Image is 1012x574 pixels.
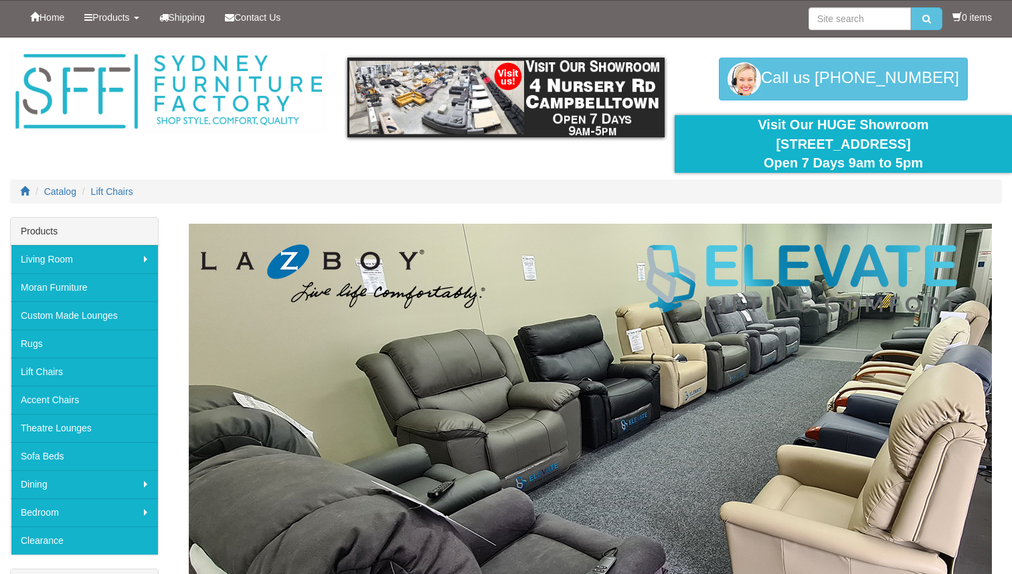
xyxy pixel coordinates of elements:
[11,301,158,330] a: Custom Made Lounges
[92,12,129,23] span: Products
[215,1,290,34] a: Contact Us
[11,442,158,470] a: Sofa Beds
[11,386,158,414] a: Accent Chairs
[20,1,74,34] a: Home
[11,330,158,358] a: Rugs
[11,218,158,245] div: Products
[11,470,158,498] a: Dining
[169,12,205,23] span: Shipping
[44,186,76,197] a: Catalog
[39,12,64,23] span: Home
[10,51,327,133] img: Sydney Furniture Factory
[234,12,280,23] span: Contact Us
[11,358,158,386] a: Lift Chairs
[149,1,216,34] a: Shipping
[809,7,911,30] input: Site search
[91,186,133,197] a: Lift Chairs
[11,498,158,526] a: Bedroom
[347,58,665,137] img: showroom.gif
[11,273,158,301] a: Moran Furniture
[952,11,992,24] li: 0 items
[11,526,158,555] a: Clearance
[11,245,158,273] a: Living Room
[11,414,158,442] a: Theatre Lounges
[74,1,149,34] a: Products
[685,115,1002,173] div: Visit Our HUGE Showroom [STREET_ADDRESS] Open 7 Days 9am to 5pm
